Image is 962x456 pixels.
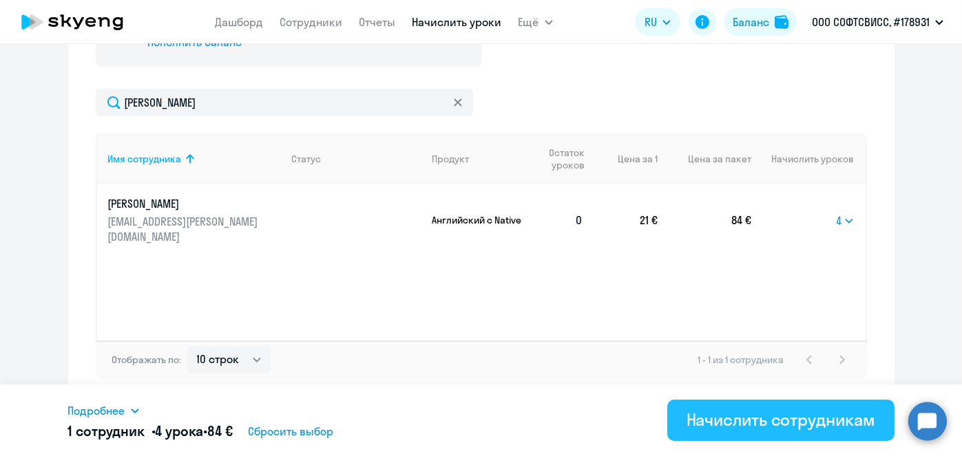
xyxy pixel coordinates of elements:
[812,14,930,30] p: ООО СОФТСВИСС, #178931
[432,153,469,165] div: Продукт
[291,153,421,165] div: Статус
[108,214,262,244] p: [EMAIL_ADDRESS][PERSON_NAME][DOMAIN_NAME]
[658,184,751,257] td: 84 €
[594,134,658,184] th: Цена за 1
[519,14,539,30] span: Ещё
[207,422,232,439] span: 84 €
[698,354,784,366] span: 1 - 1 из 1 сотрудника
[751,134,865,184] th: Начислить уроков
[594,184,658,257] td: 21 €
[667,400,895,441] button: Начислить сотрудникам
[536,146,595,171] div: Остаток уроков
[687,409,875,431] div: Начислить сотрудникам
[432,214,525,226] p: Английский с Native
[359,15,396,29] a: Отчеты
[519,8,553,36] button: Ещё
[68,422,233,441] h5: 1 сотрудник • •
[68,402,125,419] span: Подробнее
[155,422,203,439] span: 4 урока
[108,153,182,165] div: Имя сотрудника
[108,196,262,211] p: [PERSON_NAME]
[108,153,281,165] div: Имя сотрудника
[525,184,595,257] td: 0
[108,196,281,244] a: [PERSON_NAME][EMAIL_ADDRESS][PERSON_NAME][DOMAIN_NAME]
[775,15,788,29] img: balance
[96,89,473,116] input: Поиск по имени, email, продукту или статусу
[291,153,321,165] div: Статус
[805,6,950,39] button: ООО СОФТСВИСС, #178931
[112,354,182,366] span: Отображать по:
[432,153,525,165] div: Продукт
[645,14,657,30] span: RU
[635,8,680,36] button: RU
[536,146,585,171] span: Остаток уроков
[280,15,343,29] a: Сотрудники
[724,8,797,36] button: Балансbalance
[658,134,751,184] th: Цена за пакет
[412,15,502,29] a: Начислить уроки
[248,423,333,439] span: Сбросить выбор
[216,15,264,29] a: Дашборд
[733,14,769,30] div: Баланс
